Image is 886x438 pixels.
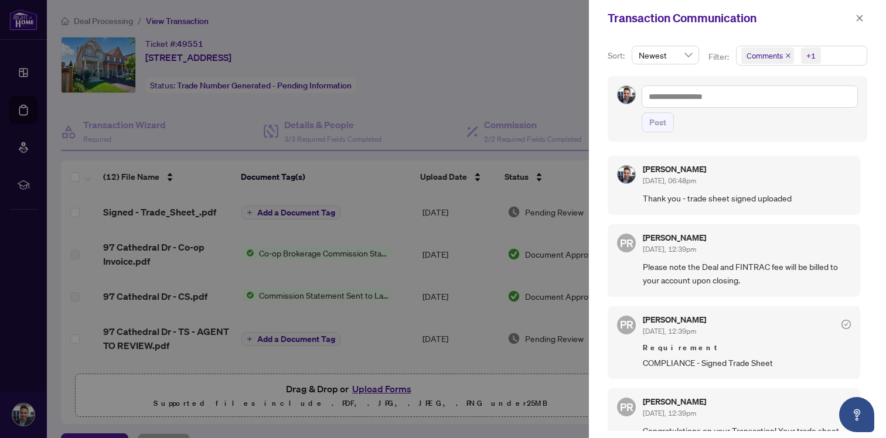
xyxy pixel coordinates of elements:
span: [DATE], 12:39pm [643,245,696,254]
span: [DATE], 06:48pm [643,176,696,185]
h5: [PERSON_NAME] [643,316,706,324]
span: PR [620,316,633,333]
span: Comments [747,50,783,61]
span: Requirement [643,342,851,354]
span: check-circle [841,320,851,329]
span: [DATE], 12:39pm [643,409,696,418]
h5: [PERSON_NAME] [643,234,706,242]
span: PR [620,399,633,415]
div: Transaction Communication [608,9,852,27]
span: COMPLIANCE - Signed Trade Sheet [643,356,851,369]
span: close [785,53,791,59]
span: Newest [639,46,692,64]
h5: [PERSON_NAME] [643,165,706,173]
span: Thank you - trade sheet signed uploaded [643,191,851,205]
button: Post [642,112,674,132]
h5: [PERSON_NAME] [643,398,706,406]
span: Please note the Deal and FINTRAC fee will be billed to your account upon closing. [643,260,851,288]
span: Comments [741,47,794,64]
button: Open asap [839,397,874,432]
p: Sort: [608,49,627,62]
span: close [856,14,864,22]
div: +1 [806,50,816,61]
span: PR [620,235,633,251]
span: [DATE], 12:39pm [643,327,696,336]
p: Filter: [708,50,731,63]
img: Profile Icon [618,166,635,183]
img: Profile Icon [618,86,635,104]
